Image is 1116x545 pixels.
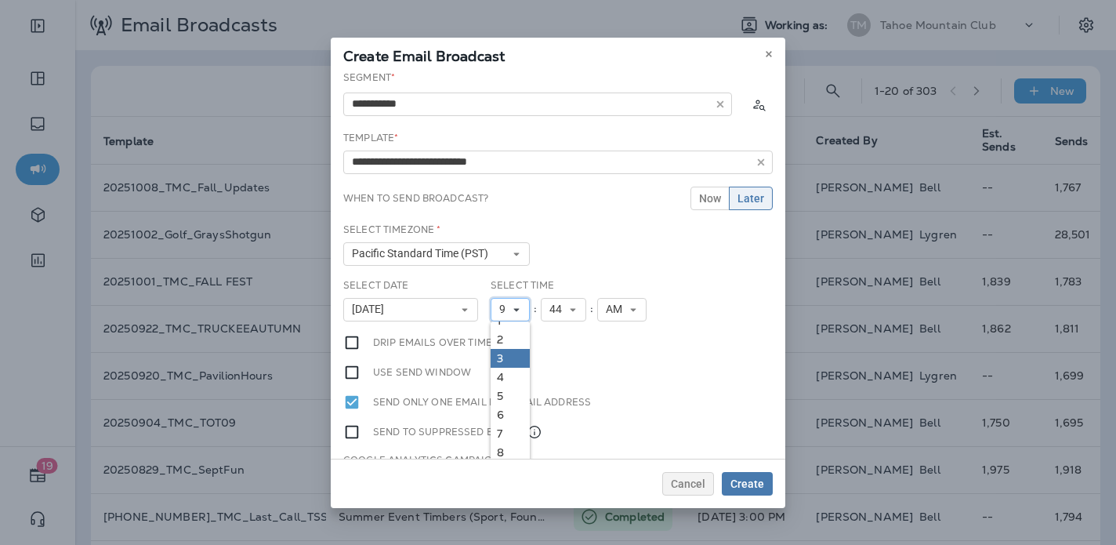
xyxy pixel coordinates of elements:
button: [DATE] [343,298,478,322]
label: Segment [343,71,395,84]
button: Cancel [662,472,714,496]
a: 5 [491,387,530,405]
button: AM [597,298,647,322]
span: 44 [549,303,568,316]
span: Pacific Standard Time (PST) [352,247,495,260]
button: Create [722,472,773,496]
span: Now [699,193,721,204]
span: [DATE] [352,303,390,316]
label: Select Time [491,279,555,292]
label: Send to suppressed emails. [373,423,542,441]
label: Drip emails over time [373,334,492,351]
a: 2 [491,330,530,349]
span: Later [737,193,764,204]
div: : [530,298,541,322]
button: 44 [541,298,586,322]
label: Select Date [343,279,409,292]
label: When to send broadcast? [343,192,488,205]
button: 9 [491,298,530,322]
span: Cancel [671,478,705,489]
a: 6 [491,405,530,424]
a: 7 [491,424,530,443]
button: Now [690,187,730,210]
button: Calculate the estimated number of emails to be sent based on selected segment. (This could take a... [745,90,773,118]
span: 9 [499,303,512,316]
button: Pacific Standard Time (PST) [343,242,530,266]
a: 4 [491,368,530,387]
a: 3 [491,349,530,368]
div: : [586,298,597,322]
label: Template [343,132,398,144]
span: Create [730,478,764,489]
label: Use send window [373,364,471,381]
a: 8 [491,443,530,462]
label: Send only one email per email address [373,394,591,411]
span: AM [606,303,629,316]
div: Create Email Broadcast [331,38,785,71]
label: Select Timezone [343,223,440,236]
label: Google Analytics Campaign Title [343,454,527,467]
button: Later [729,187,773,210]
